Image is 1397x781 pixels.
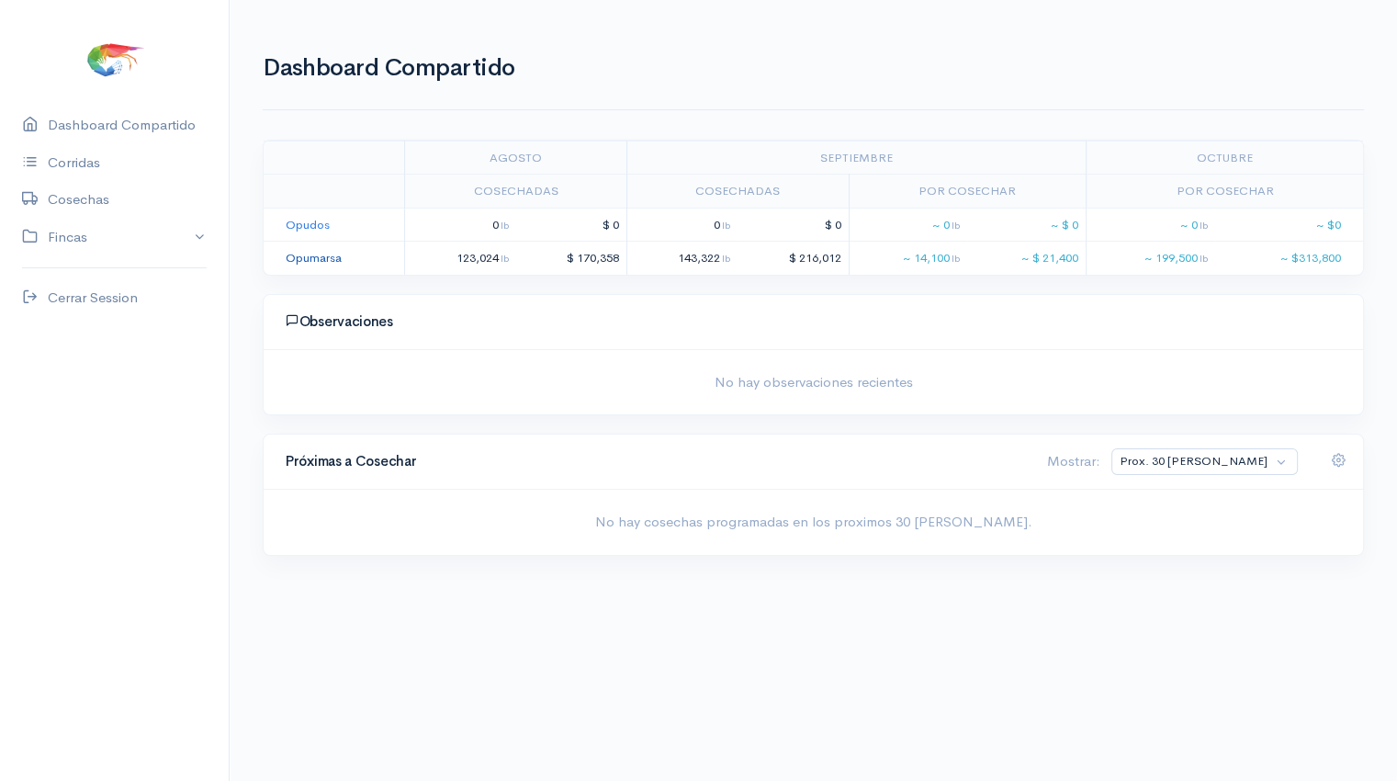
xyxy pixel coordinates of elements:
td: $ 216,012 [738,242,849,275]
h4: Próximas a Cosechar [286,454,1025,470]
span: lb [952,252,960,265]
td: 0 [405,208,516,242]
td: septiembre [626,141,1086,175]
h1: Dashboard Compartido [263,55,1364,82]
td: ~ 0 [849,208,967,242]
td: agosto [405,141,627,175]
span: No hay observaciones recientes [275,372,1352,393]
td: ~ $0 [1215,208,1363,242]
td: octubre [1086,141,1363,175]
td: 143,322 [626,242,738,275]
td: $ 170,358 [516,242,627,275]
td: 0 [626,208,738,242]
td: ~ 199,500 [1086,242,1215,275]
td: $ 0 [738,208,849,242]
td: ~ $ 0 [967,208,1086,242]
a: Opudos [286,217,330,232]
td: 123,024 [405,242,516,275]
td: Por Cosechar [849,175,1086,209]
td: $ 0 [516,208,627,242]
div: Mostrar: [1036,451,1100,472]
span: lb [501,252,509,265]
span: lb [501,219,509,232]
h4: Observaciones [286,313,1341,330]
td: Por Cosechar [1086,175,1363,209]
span: lb [722,219,730,232]
a: Opumarsa [286,250,342,266]
span: lb [1200,252,1208,265]
td: ~ $313,800 [1215,242,1363,275]
span: lb [952,219,960,232]
span: lb [722,252,730,265]
td: Cosechadas [626,175,849,209]
td: Cosechadas [405,175,627,209]
span: lb [1200,219,1208,232]
td: ~ 0 [1086,208,1215,242]
td: ~ 14,100 [849,242,967,275]
div: No hay cosechas programadas en los proximos 30 [PERSON_NAME]. [264,490,1363,555]
td: ~ $ 21,400 [967,242,1086,275]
